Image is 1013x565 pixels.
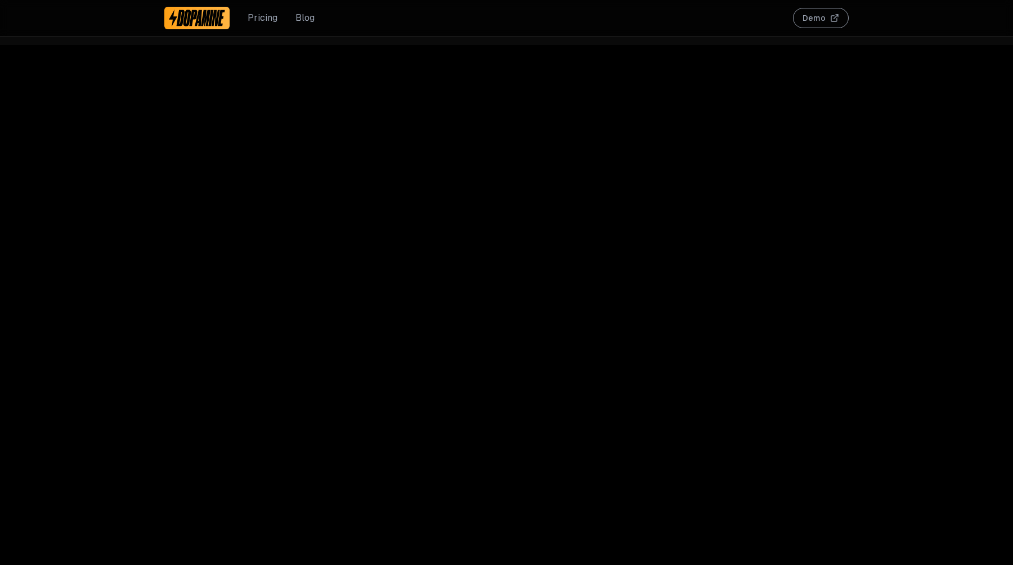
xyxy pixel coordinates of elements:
[248,11,277,25] a: Pricing
[164,7,230,29] a: Dopamine
[793,8,849,28] button: Demo
[169,9,225,27] img: Dopamine
[295,11,315,25] a: Blog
